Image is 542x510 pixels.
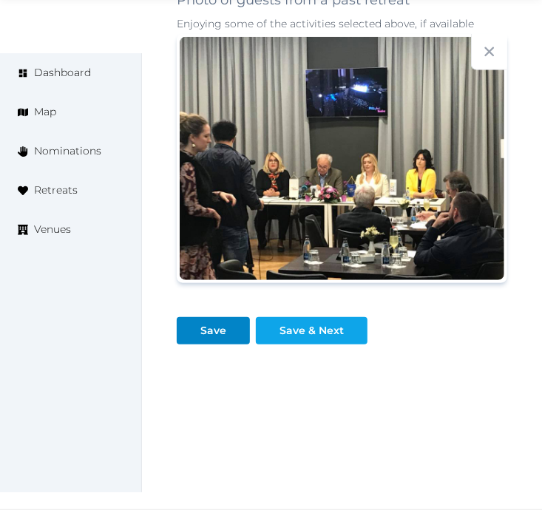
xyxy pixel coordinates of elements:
span: Nominations [34,143,101,159]
span: Venues [34,222,71,237]
div: Save [200,323,226,339]
button: Save & Next [256,317,367,344]
span: Dashboard [34,65,91,81]
button: Save [177,317,250,344]
div: Save & Next [280,323,344,339]
p: Enjoying some of the activities selected above, if available [177,16,507,31]
span: Retreats [34,183,78,198]
img: 497536417_3918091348521333_6353245634469584665_n.jpg [180,37,504,280]
span: Map [34,104,56,120]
